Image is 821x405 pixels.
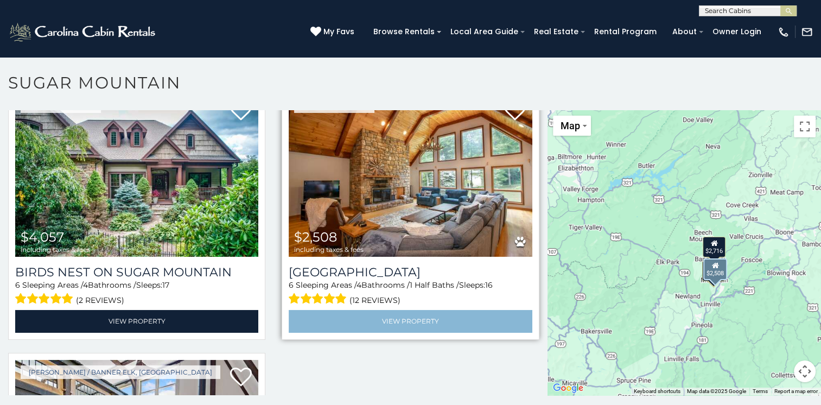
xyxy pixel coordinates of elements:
[15,280,258,307] div: Sleeping Areas / Bathrooms / Sleeps:
[801,26,813,38] img: mail-regular-white.png
[561,120,580,131] span: Map
[634,388,680,395] button: Keyboard shortcuts
[289,280,532,307] div: Sleeping Areas / Bathrooms / Sleeps:
[15,94,258,257] img: Birds Nest On Sugar Mountain
[529,23,584,40] a: Real Estate
[357,280,361,290] span: 4
[294,246,364,253] span: including taxes & fees
[485,280,493,290] span: 16
[504,100,526,123] a: Add to favorites
[667,23,702,40] a: About
[778,26,790,38] img: phone-regular-white.png
[553,116,591,136] button: Change map style
[368,23,440,40] a: Browse Rentals
[76,293,124,307] span: (2 reviews)
[550,381,586,395] a: Open this area in Google Maps (opens a new window)
[410,280,459,290] span: 1 Half Baths /
[162,280,169,290] span: 17
[15,280,20,290] span: 6
[707,23,767,40] a: Owner Login
[323,26,354,37] span: My Favs
[230,100,252,123] a: Add to favorites
[794,360,816,382] button: Map camera controls
[289,265,532,280] h3: Sugar Mountain Lodge
[687,388,746,394] span: Map data ©2025 Google
[21,365,220,379] a: [PERSON_NAME] / Banner Elk, [GEOGRAPHIC_DATA]
[15,94,258,257] a: Birds Nest On Sugar Mountain $4,057 including taxes & fees
[702,261,725,281] div: $4,057
[83,280,88,290] span: 4
[8,21,158,43] img: White-1-2.png
[230,366,252,389] a: Add to favorites
[550,381,586,395] img: Google
[589,23,662,40] a: Rental Program
[294,229,337,245] span: $2,508
[445,23,524,40] a: Local Area Guide
[289,94,532,257] a: Sugar Mountain Lodge $2,508 including taxes & fees
[289,280,294,290] span: 6
[774,388,818,394] a: Report a map error
[21,246,90,253] span: including taxes & fees
[753,388,768,394] a: Terms
[21,229,64,245] span: $4,057
[310,26,357,38] a: My Favs
[15,310,258,332] a: View Property
[794,116,816,137] button: Toggle fullscreen view
[703,258,727,280] div: $2,508
[703,237,725,257] div: $2,716
[289,94,532,257] img: Sugar Mountain Lodge
[289,310,532,332] a: View Property
[15,265,258,280] a: Birds Nest On Sugar Mountain
[289,265,532,280] a: [GEOGRAPHIC_DATA]
[349,293,400,307] span: (12 reviews)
